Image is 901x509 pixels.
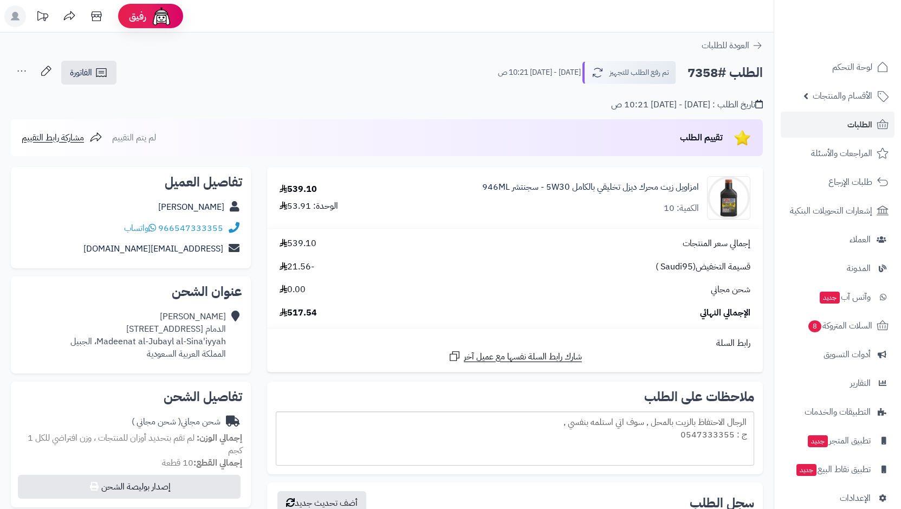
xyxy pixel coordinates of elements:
[702,39,763,52] a: العودة للطلبات
[827,29,891,51] img: logo-2.png
[708,176,750,220] img: 1753775795-dhdqt-ea-90x90.jpg
[162,456,242,469] small: 10 قطعة
[448,350,582,363] a: شارك رابط السلة نفسها مع عميل آخر
[132,416,221,428] div: شحن مجاني
[582,61,676,84] button: تم رفع الطلب للتجهيز
[840,491,871,506] span: الإعدادات
[790,203,872,218] span: إشعارات التحويلات البنكية
[781,284,894,310] a: وآتس آبجديد
[781,169,894,195] a: طلبات الإرجاع
[158,222,223,235] a: 966547333355
[820,292,840,304] span: جديد
[61,61,116,85] a: الفاتورة
[124,222,156,235] a: واتساب
[781,370,894,396] a: التقارير
[83,242,223,255] a: [EMAIL_ADDRESS][DOMAIN_NAME]
[781,456,894,482] a: تطبيق نقاط البيعجديد
[498,67,581,78] small: [DATE] - [DATE] 10:21 ص
[276,411,754,466] div: الرجال الاحتفاظ بالزيت بالمحل , سوف اتي استلمه بنفسي , ج : 0547333355
[781,342,894,368] a: أدوات التسويق
[70,66,92,79] span: الفاتورة
[22,131,102,144] a: مشاركة رابط التقييم
[70,311,226,360] div: [PERSON_NAME] الدمام [STREET_ADDRESS] Madeenat al-Jubayl al-Sina'iyyah، الجبيل المملكة العربية ال...
[656,261,750,273] span: قسيمة التخفيض(Saudi95 )
[813,88,872,104] span: الأقسام والمنتجات
[781,255,894,281] a: المدونة
[807,433,871,448] span: تطبيق المتجر
[796,464,816,476] span: جديد
[280,307,317,319] span: 517.54
[151,5,172,27] img: ai-face.png
[847,261,871,276] span: المدونة
[824,347,871,362] span: أدوات التسويق
[781,313,894,339] a: السلات المتروكة8
[280,200,338,212] div: الوحدة: 53.91
[781,112,894,138] a: الطلبات
[811,146,872,161] span: المراجعات والأسئلة
[280,237,316,250] span: 539.10
[280,183,317,196] div: 539.10
[271,337,759,350] div: رابط السلة
[680,131,723,144] span: تقييم الطلب
[702,39,749,52] span: العودة للطلبات
[197,431,242,444] strong: إجمالي الوزن:
[193,456,242,469] strong: إجمالي القطع:
[280,261,314,273] span: -21.56
[850,232,871,247] span: العملاء
[20,176,242,189] h2: تفاصيل العميل
[20,285,242,298] h2: عنوان الشحن
[22,131,84,144] span: مشاركة رابط التقييم
[29,5,56,30] a: تحديثات المنصة
[683,237,750,250] span: إجمالي سعر المنتجات
[28,431,242,457] span: لم تقم بتحديد أوزان للمنتجات ، وزن افتراضي للكل 1 كجم
[781,140,894,166] a: المراجعات والأسئلة
[18,475,241,499] button: إصدار بوليصة الشحن
[20,390,242,403] h2: تفاصيل الشحن
[482,181,699,194] a: امزاويل زيت محرك ديزل تخليقي بالكامل 5W30 - سجنتشر 946ML
[781,428,894,454] a: تطبيق المتجرجديد
[611,99,763,111] div: تاريخ الطلب : [DATE] - [DATE] 10:21 ص
[819,289,871,305] span: وآتس آب
[781,227,894,253] a: العملاء
[805,404,871,420] span: التطبيقات والخدمات
[781,198,894,224] a: إشعارات التحويلات البنكية
[832,60,872,75] span: لوحة التحكم
[795,462,871,477] span: تطبيق نقاط البيع
[129,10,146,23] span: رفيق
[132,415,181,428] span: ( شحن مجاني )
[781,399,894,425] a: التطبيقات والخدمات
[781,54,894,80] a: لوحة التحكم
[828,175,872,190] span: طلبات الإرجاع
[808,320,821,332] span: 8
[700,307,750,319] span: الإجمالي النهائي
[807,318,872,333] span: السلات المتروكة
[464,351,582,363] span: شارك رابط السلة نفسها مع عميل آخر
[688,62,763,84] h2: الطلب #7358
[276,390,754,403] h2: ملاحظات على الطلب
[158,201,224,214] a: [PERSON_NAME]
[850,376,871,391] span: التقارير
[808,435,828,447] span: جديد
[711,284,750,296] span: شحن مجاني
[112,131,156,144] span: لم يتم التقييم
[847,117,872,132] span: الطلبات
[280,284,306,296] span: 0.00
[664,202,699,215] div: الكمية: 10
